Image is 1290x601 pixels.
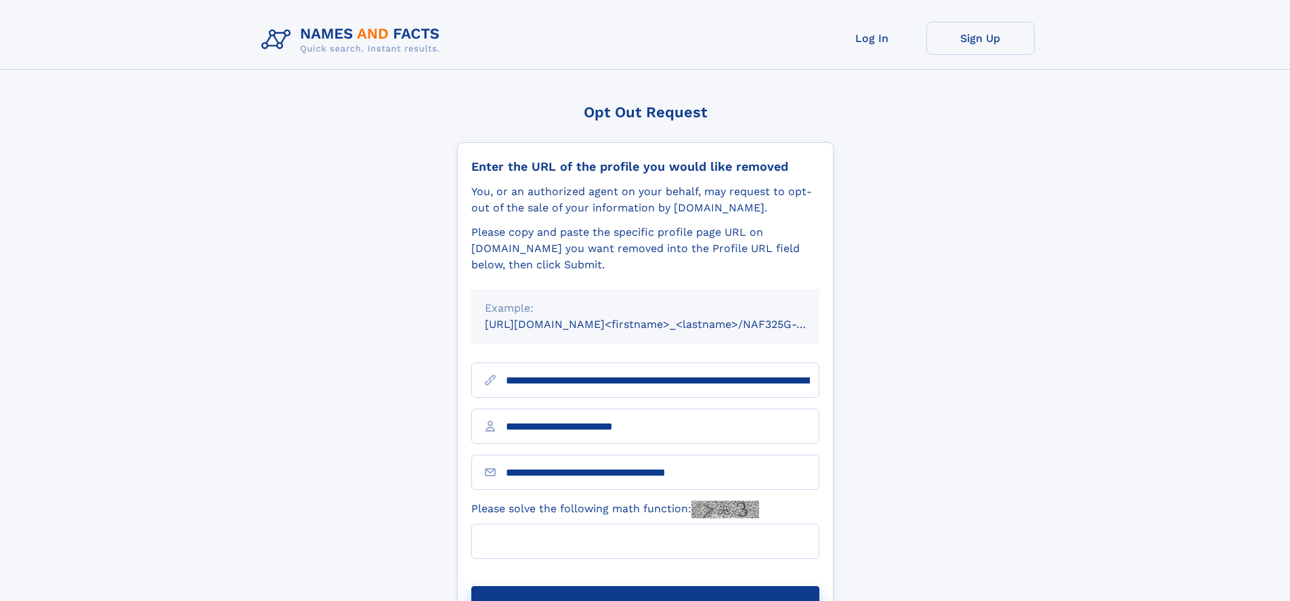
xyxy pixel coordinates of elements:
div: You, or an authorized agent on your behalf, may request to opt-out of the sale of your informatio... [471,184,819,216]
div: Enter the URL of the profile you would like removed [471,159,819,174]
a: Sign Up [926,22,1035,55]
a: Log In [818,22,926,55]
label: Please solve the following math function: [471,501,759,518]
div: Opt Out Request [457,104,834,121]
small: [URL][DOMAIN_NAME]<firstname>_<lastname>/NAF325G-xxxxxxxx [485,318,845,331]
div: Example: [485,300,806,316]
div: Please copy and paste the specific profile page URL on [DOMAIN_NAME] you want removed into the Pr... [471,224,819,273]
img: Logo Names and Facts [256,22,451,58]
